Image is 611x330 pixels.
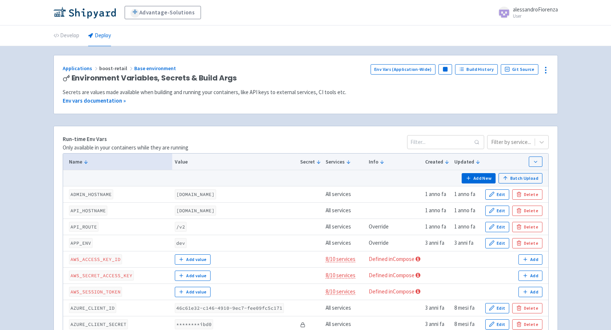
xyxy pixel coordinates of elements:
[454,239,473,246] time: 3 anni fa
[125,6,201,19] a: Advantage-Solutions
[512,238,542,248] button: Delete
[63,135,107,142] strong: Run-time Env Vars
[323,219,367,235] td: All services
[134,65,177,72] a: Base environment
[499,173,542,183] button: Batch Upload
[175,222,187,232] code: /v2
[512,303,542,313] button: Delete
[63,97,126,104] a: Env vars documentation »
[326,255,355,262] span: 8/10 services
[425,304,444,311] time: 3 anni fa
[494,7,558,18] a: alessandroFiorenza User
[99,65,134,72] span: boost-retail
[518,287,542,297] button: Add
[63,144,188,152] p: Only available in your containers while they are running
[501,64,539,75] a: Git Source
[454,190,475,197] time: 1 anno fa
[369,272,414,279] a: Defined in Compose
[513,14,558,18] small: User
[323,235,367,251] td: All services
[369,158,420,166] button: Info
[175,271,211,281] button: Add value
[172,154,298,170] th: Value
[485,303,510,313] button: Edit
[369,288,414,295] a: Defined in Compose
[175,189,216,199] code: [DOMAIN_NAME]
[63,65,99,72] a: Applications
[407,135,484,149] input: Filter...
[323,186,367,203] td: All services
[462,173,496,183] button: Add New
[69,238,93,248] code: APP_ENV
[53,25,79,46] a: Develop
[485,206,510,216] button: Edit
[454,320,475,327] time: 8 mesi fa
[485,319,510,330] button: Edit
[518,271,542,281] button: Add
[369,255,414,262] a: Defined in Compose
[69,271,134,281] code: AWS_SECRET_ACCESS_KEY
[326,288,355,295] span: 8/10 services
[175,254,211,265] button: Add value
[371,64,436,75] a: Env Vars (Application-Wide)
[425,190,446,197] time: 1 anno fa
[512,319,542,330] button: Delete
[88,25,111,46] a: Deploy
[69,303,116,313] code: AZURE_CLIENT_ID
[518,254,542,265] button: Add
[425,320,444,327] time: 3 anni fa
[425,158,449,166] button: Created
[69,287,122,297] code: AWS_SESSION_TOKEN
[72,74,237,82] span: Environment Variables, Secrets & Build Args
[438,64,452,75] button: Pause
[485,189,510,200] button: Edit
[367,219,423,235] td: Override
[512,206,542,216] button: Delete
[454,304,475,311] time: 8 mesi fa
[323,300,367,316] td: All services
[485,238,510,248] button: Edit
[326,272,355,279] span: 8/10 services
[175,287,211,297] button: Add value
[69,319,128,329] code: AZURE_CLIENT_SECRET
[175,238,187,248] code: dev
[454,207,475,214] time: 1 anno fa
[63,88,549,97] div: Secrets are values made available when building and running your containers, like API keys to ext...
[69,254,122,264] code: AWS_ACCESS_KEY_ID
[425,207,446,214] time: 1 anno fa
[53,7,116,18] img: Shipyard logo
[367,235,423,251] td: Override
[425,239,444,246] time: 3 anni fa
[69,206,107,216] code: API_HOSTNAME
[300,158,321,166] button: Secret
[175,206,216,216] code: [DOMAIN_NAME]
[485,222,510,232] button: Edit
[69,158,170,166] button: Name
[69,189,113,199] code: ADMIN_HOSTNAME
[512,222,542,232] button: Delete
[69,222,98,232] code: API_ROUTE
[425,223,446,230] time: 1 anno fa
[175,303,284,313] code: 46c61e32-c146-4910-9ec7-fee09fc5c171
[454,223,475,230] time: 1 anno fa
[454,158,480,166] button: Updated
[326,158,364,166] button: Services
[512,189,542,200] button: Delete
[455,64,498,75] a: Build History
[323,203,367,219] td: All services
[513,6,558,13] span: alessandroFiorenza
